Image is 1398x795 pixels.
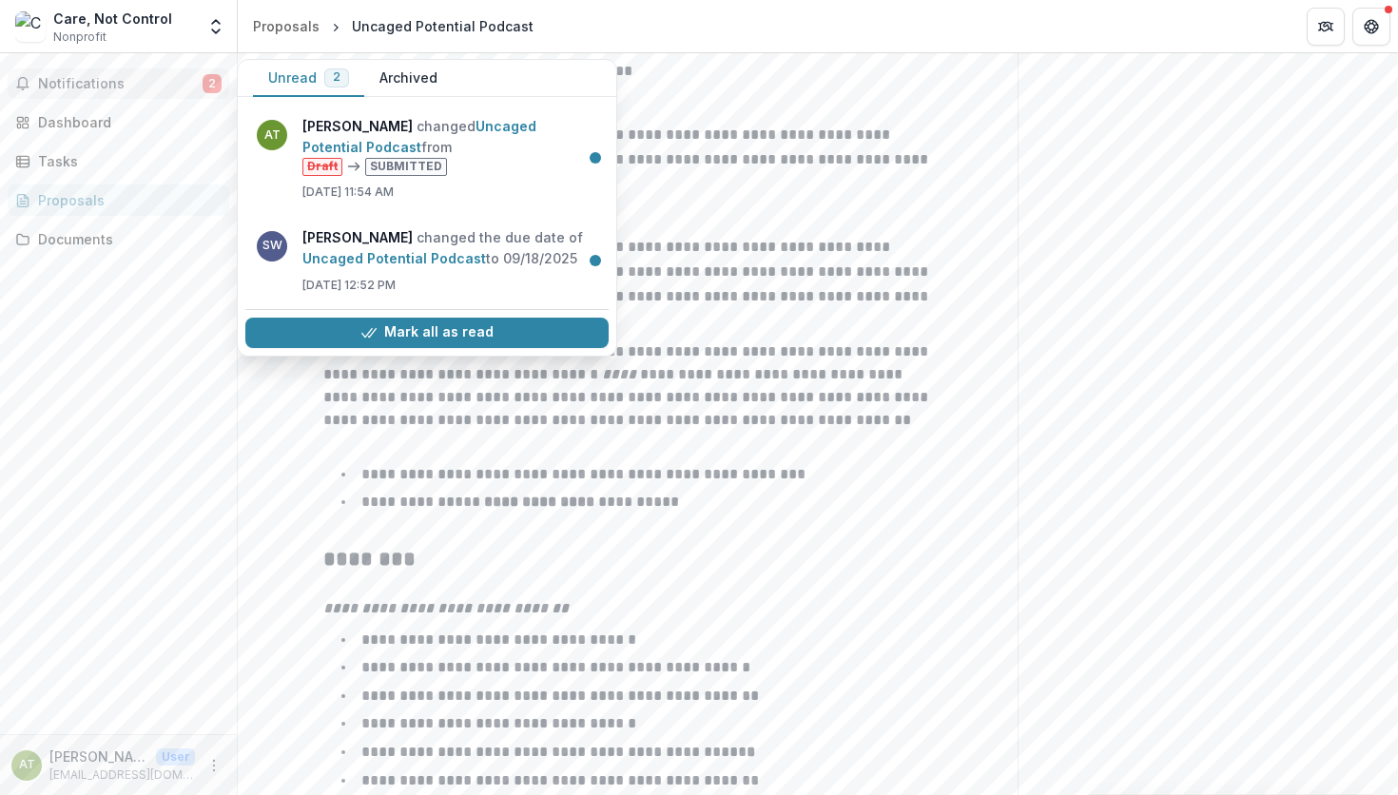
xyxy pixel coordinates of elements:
[253,60,364,97] button: Unread
[53,29,107,46] span: Nonprofit
[38,112,214,132] div: Dashboard
[38,229,214,249] div: Documents
[8,223,229,255] a: Documents
[352,16,534,36] div: Uncaged Potential Podcast
[8,107,229,138] a: Dashboard
[38,151,214,171] div: Tasks
[156,748,195,766] p: User
[19,759,35,771] div: Autumn Talley
[245,318,609,348] button: Mark all as read
[1307,8,1345,46] button: Partners
[253,16,320,36] div: Proposals
[245,12,327,40] a: Proposals
[302,118,536,155] a: Uncaged Potential Podcast
[302,227,597,269] p: changed the due date of to 09/18/2025
[8,68,229,99] button: Notifications2
[245,12,541,40] nav: breadcrumb
[49,747,148,766] p: [PERSON_NAME]
[53,9,172,29] div: Care, Not Control
[333,70,340,84] span: 2
[49,766,195,784] p: [EMAIL_ADDRESS][DOMAIN_NAME]
[203,74,222,93] span: 2
[8,145,229,177] a: Tasks
[203,8,229,46] button: Open entity switcher
[364,60,453,97] button: Archived
[38,76,203,92] span: Notifications
[203,754,225,777] button: More
[15,11,46,42] img: Care, Not Control
[38,190,214,210] div: Proposals
[302,116,597,176] p: changed from
[302,250,486,266] a: Uncaged Potential Podcast
[1352,8,1390,46] button: Get Help
[8,184,229,216] a: Proposals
